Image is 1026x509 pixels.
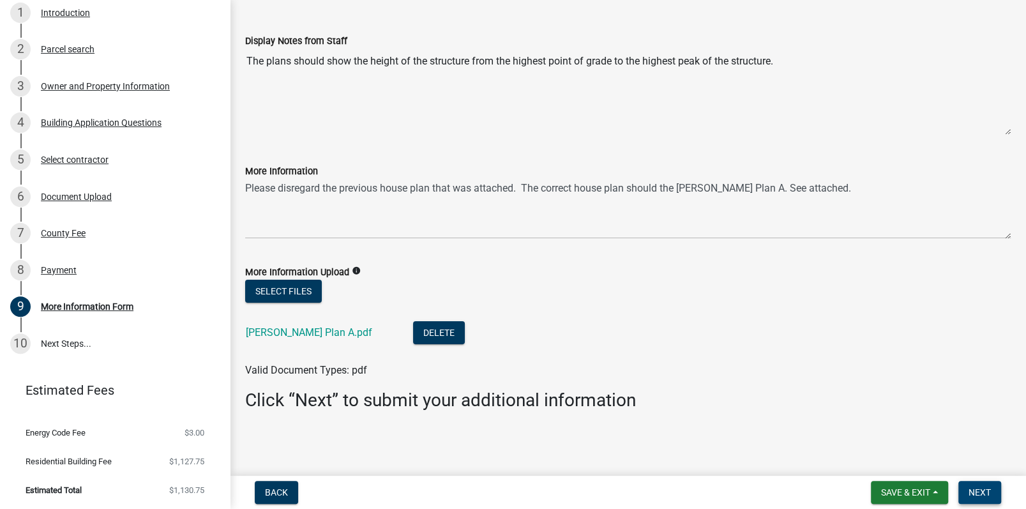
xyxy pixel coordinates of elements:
[246,326,372,338] a: [PERSON_NAME] Plan A.pdf
[10,223,31,243] div: 7
[10,3,31,23] div: 1
[245,268,349,277] label: More Information Upload
[245,390,1011,411] h3: Click “Next” to submit your additional information
[245,37,347,46] label: Display Notes from Staff
[10,76,31,96] div: 3
[413,321,465,344] button: Delete
[41,82,170,91] div: Owner and Property Information
[41,45,94,54] div: Parcel search
[10,112,31,133] div: 4
[41,8,90,17] div: Introduction
[169,486,204,494] span: $1,130.75
[10,296,31,317] div: 9
[41,302,133,311] div: More Information Form
[26,486,82,494] span: Estimated Total
[10,39,31,59] div: 2
[10,333,31,354] div: 10
[41,266,77,275] div: Payment
[958,481,1001,504] button: Next
[245,167,318,176] label: More Information
[10,186,31,207] div: 6
[969,487,991,498] span: Next
[881,487,930,498] span: Save & Exit
[41,118,162,127] div: Building Application Questions
[10,260,31,280] div: 8
[871,481,948,504] button: Save & Exit
[352,266,361,275] i: info
[245,280,322,303] button: Select files
[255,481,298,504] button: Back
[245,364,367,376] span: Valid Document Types: pdf
[10,149,31,170] div: 5
[265,487,288,498] span: Back
[10,377,209,403] a: Estimated Fees
[169,457,204,466] span: $1,127.75
[245,49,1011,135] textarea: The plans should show the height of the structure from the highest point of grade to the highest ...
[26,429,86,437] span: Energy Code Fee
[41,155,109,164] div: Select contractor
[41,229,86,238] div: County Fee
[413,328,465,340] wm-modal-confirm: Delete Document
[185,429,204,437] span: $3.00
[41,192,112,201] div: Document Upload
[26,457,112,466] span: Residential Building Fee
